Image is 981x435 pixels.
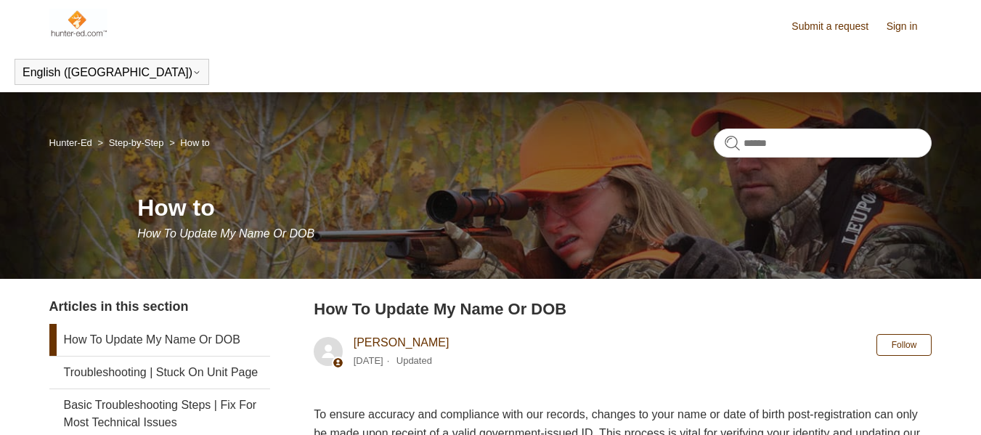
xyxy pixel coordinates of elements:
[49,137,95,148] li: Hunter-Ed
[49,357,270,389] a: Troubleshooting | Stuck On Unit Page
[791,19,883,34] a: Submit a request
[49,324,270,356] a: How To Update My Name Or DOB
[887,19,932,34] a: Sign in
[109,137,164,148] a: Step-by-Step
[396,355,432,366] li: Updated
[876,334,932,356] button: Follow Article
[49,299,189,314] span: Articles in this section
[354,355,383,366] time: 04/08/2025, 12:08
[23,66,201,79] button: English ([GEOGRAPHIC_DATA])
[49,9,108,38] img: Hunter-Ed Help Center home page
[180,137,209,148] a: How to
[137,190,932,225] h1: How to
[714,129,932,158] input: Search
[137,227,314,240] span: How To Update My Name Or DOB
[94,137,166,148] li: Step-by-Step
[314,297,932,321] h2: How To Update My Name Or DOB
[166,137,210,148] li: How to
[49,137,92,148] a: Hunter-Ed
[354,336,449,349] a: [PERSON_NAME]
